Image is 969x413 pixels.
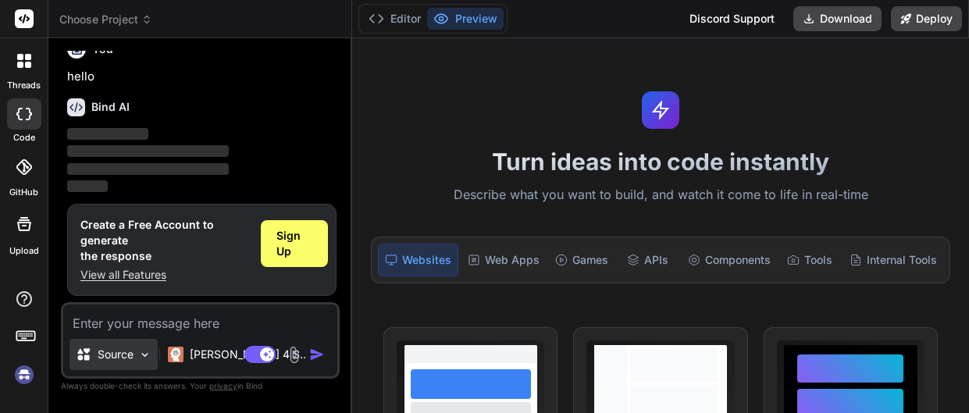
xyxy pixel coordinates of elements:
[11,361,37,388] img: signin
[843,244,943,276] div: Internal Tools
[91,99,130,115] h6: Bind AI
[13,131,35,144] label: code
[891,6,962,31] button: Deploy
[61,379,340,393] p: Always double-check its answers. Your in Bind
[67,68,337,86] p: hello
[98,347,134,362] p: Source
[67,128,148,140] span: ‌
[59,12,152,27] span: Choose Project
[309,347,325,362] img: icon
[793,6,882,31] button: Download
[67,145,229,157] span: ‌
[549,244,615,276] div: Games
[680,6,784,31] div: Discord Support
[378,244,458,276] div: Websites
[7,79,41,92] label: threads
[362,185,960,205] p: Describe what you want to build, and watch it come to life in real-time
[362,148,960,176] h1: Turn ideas into code instantly
[682,244,777,276] div: Components
[618,244,678,276] div: APIs
[209,381,237,390] span: privacy
[138,348,151,361] img: Pick Models
[190,347,306,362] p: [PERSON_NAME] 4 S..
[780,244,840,276] div: Tools
[9,244,39,258] label: Upload
[276,228,312,259] span: Sign Up
[67,180,108,192] span: ‌
[168,347,183,362] img: Claude 4 Sonnet
[67,163,229,175] span: ‌
[362,8,427,30] button: Editor
[427,8,504,30] button: Preview
[285,346,303,364] img: attachment
[461,244,546,276] div: Web Apps
[80,267,248,283] p: View all Features
[80,217,248,264] h1: Create a Free Account to generate the response
[9,186,38,199] label: GitHub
